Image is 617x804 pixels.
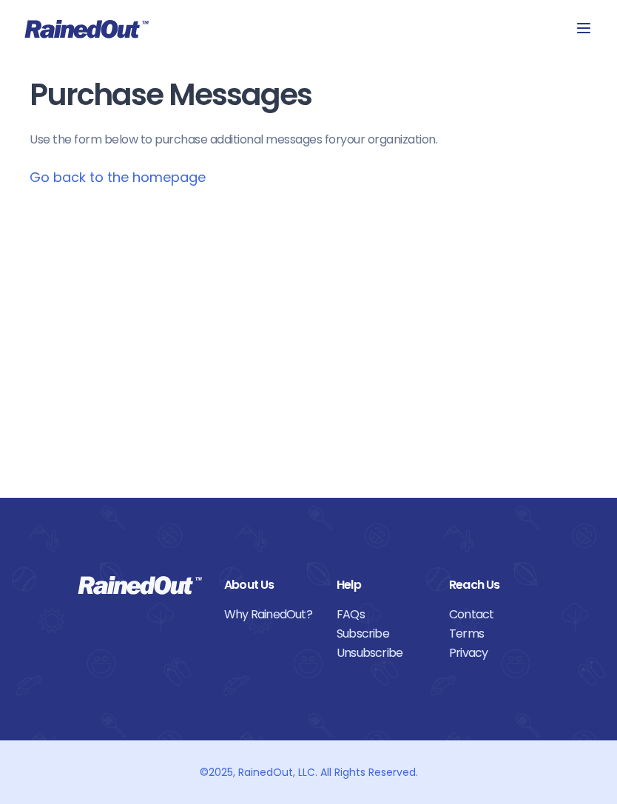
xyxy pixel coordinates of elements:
a: Contact [449,605,539,624]
a: FAQs [337,605,427,624]
a: Why RainedOut? [224,605,314,624]
a: Unsubscribe [337,643,427,663]
a: Subscribe [337,624,427,643]
h1: Purchase Messages [30,78,587,112]
a: Go back to the homepage [30,168,206,186]
div: Help [337,575,427,595]
a: Privacy [449,643,539,663]
a: Terms [449,624,539,643]
div: Reach Us [449,575,539,595]
div: About Us [224,575,314,595]
p: Use the form below to purchase additional messages for your organization . [30,131,587,149]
